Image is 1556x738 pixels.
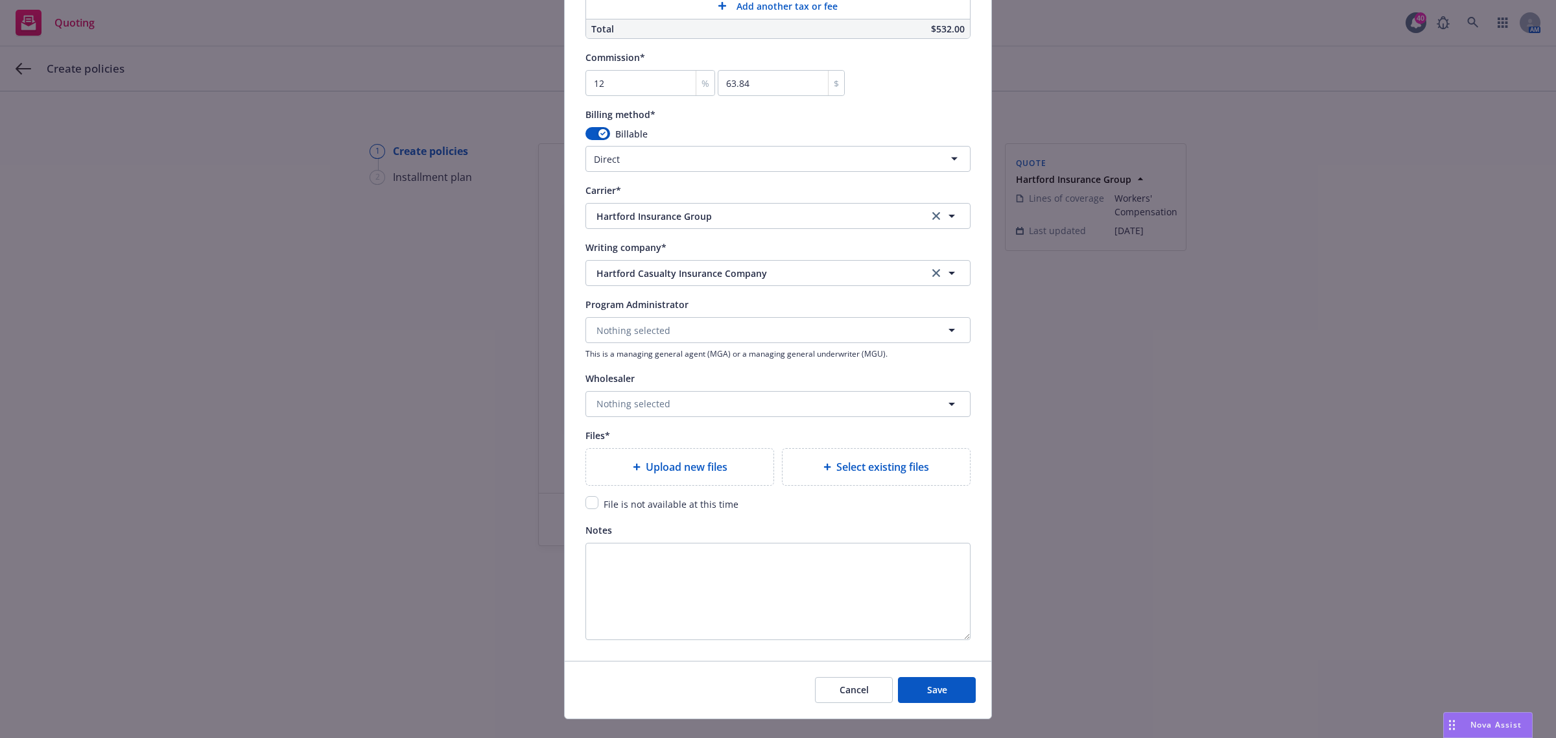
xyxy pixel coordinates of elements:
[927,684,947,696] span: Save
[898,677,976,703] button: Save
[596,267,909,280] span: Hartford Casualty Insurance Company
[596,324,670,337] span: Nothing selected
[928,265,944,281] a: clear selection
[585,448,774,486] div: Upload new files
[585,127,971,141] div: Billable
[585,372,635,385] span: Wholesaler
[1444,713,1460,737] div: Drag to move
[815,677,893,703] button: Cancel
[585,51,645,64] span: Commission*
[646,459,727,475] span: Upload new files
[585,317,971,343] button: Nothing selected
[1443,712,1533,738] button: Nova Assist
[585,429,610,442] span: Files*
[585,184,621,196] span: Carrier*
[782,448,971,486] div: Select existing files
[585,241,666,254] span: Writing company*
[585,260,971,286] button: Hartford Casualty Insurance Companyclear selection
[585,298,689,311] span: Program Administrator
[591,23,614,35] span: Total
[604,498,738,510] span: File is not available at this time
[585,391,971,417] button: Nothing selected
[596,209,909,223] span: Hartford Insurance Group
[928,208,944,224] a: clear selection
[1470,719,1522,730] span: Nova Assist
[931,23,965,35] span: $532.00
[836,459,929,475] span: Select existing files
[585,203,971,229] button: Hartford Insurance Groupclear selection
[596,397,670,411] span: Nothing selected
[585,348,971,359] span: This is a managing general agent (MGA) or a managing general underwriter (MGU).
[585,108,655,121] span: Billing method*
[701,77,709,90] span: %
[840,684,869,696] span: Cancel
[585,524,612,536] span: Notes
[834,77,839,90] span: $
